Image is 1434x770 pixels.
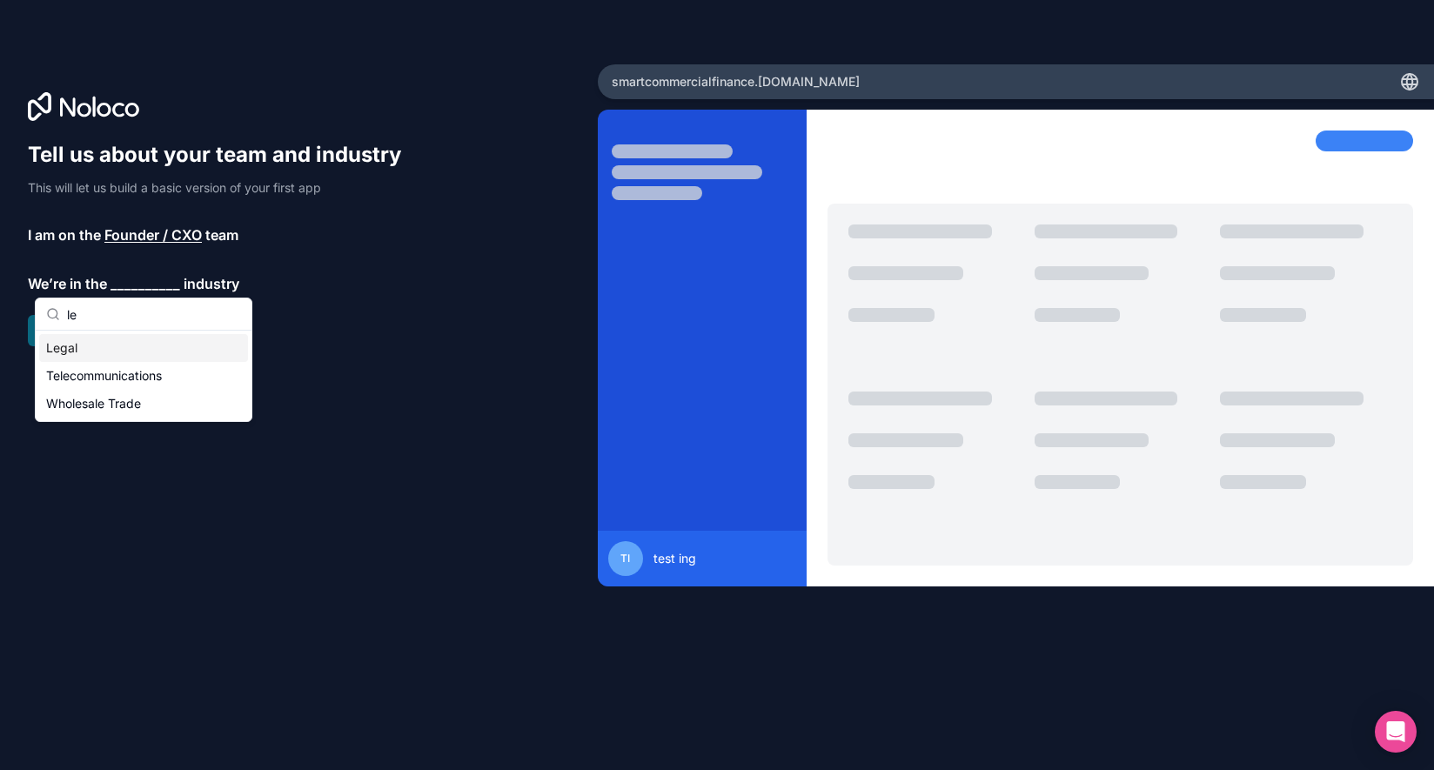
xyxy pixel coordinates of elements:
[28,273,107,294] span: We’re in the
[28,141,418,169] h1: Tell us about your team and industry
[184,273,239,294] span: industry
[1375,711,1417,753] div: Open Intercom Messenger
[620,552,630,566] span: ti
[67,298,241,330] input: Search...
[612,73,860,90] span: smartcommercialfinance .[DOMAIN_NAME]
[39,390,248,418] div: Wholesale Trade
[36,331,251,421] div: Suggestions
[205,224,238,245] span: team
[39,362,248,390] div: Telecommunications
[28,179,418,197] p: This will let us build a basic version of your first app
[104,224,202,245] span: Founder / CXO
[653,550,696,567] span: test ing
[28,224,101,245] span: I am on the
[39,334,248,362] div: Legal
[111,273,180,294] span: __________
